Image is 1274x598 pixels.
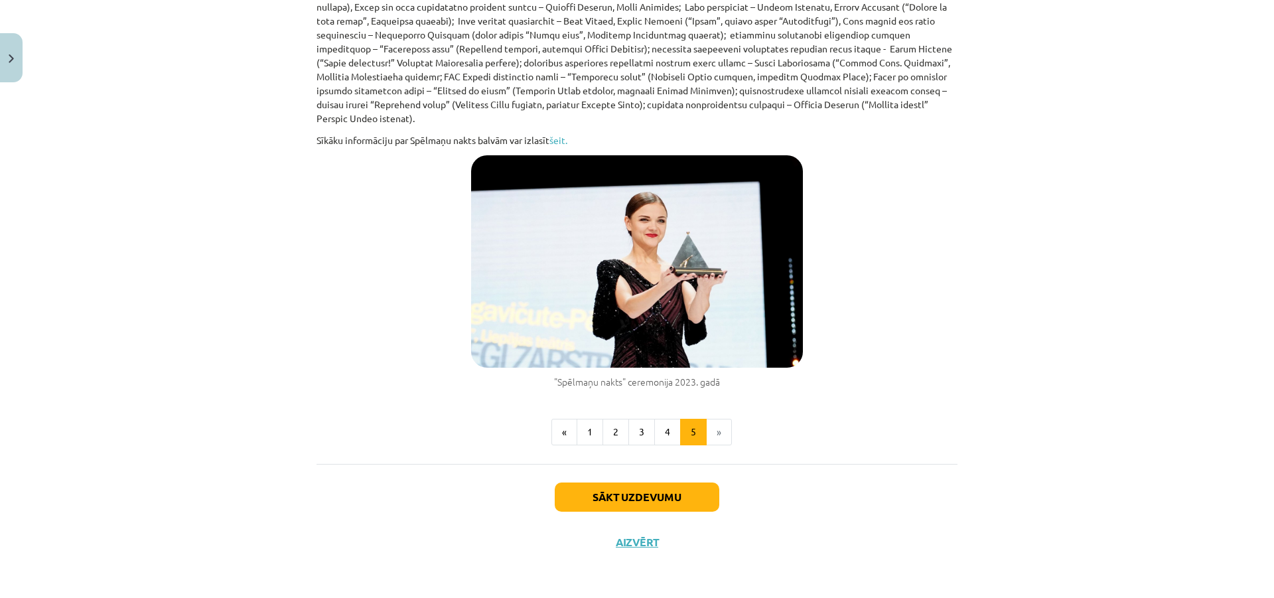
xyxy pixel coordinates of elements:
[549,134,567,146] a: šeit.
[317,419,957,445] nav: Page navigation example
[551,419,577,445] button: «
[602,419,629,445] button: 2
[680,419,707,445] button: 5
[577,419,603,445] button: 1
[654,419,681,445] button: 4
[612,536,662,549] button: Aizvērt
[317,133,957,147] p: Sīkāku informāciju par Spēlmaņu nakts balvām var izlasīt
[9,54,14,63] img: icon-close-lesson-0947bae3869378f0d4975bcd49f059093ad1ed9edebbc8119c70593378902aed.svg
[317,376,957,389] figcaption: "Spēlmaņu nakts" ceremonija 2023. gadā
[628,419,655,445] button: 3
[555,483,719,512] button: Sākt uzdevumu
